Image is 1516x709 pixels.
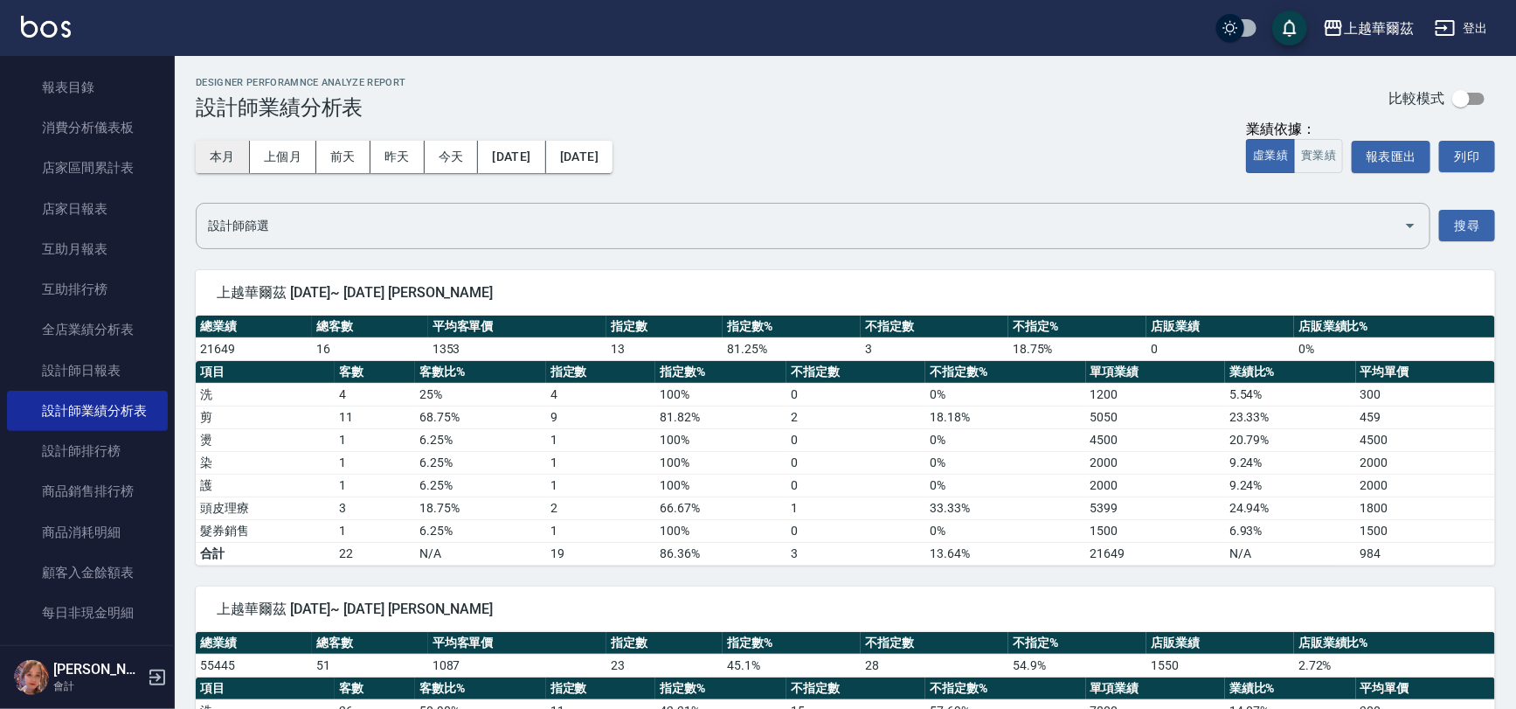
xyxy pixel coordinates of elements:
[1086,451,1225,474] td: 2000
[1272,10,1307,45] button: save
[655,519,786,542] td: 100 %
[335,497,415,519] td: 3
[1294,654,1495,677] td: 2.72 %
[7,512,168,553] a: 商品消耗明細
[1356,542,1495,565] td: 984
[196,316,1495,361] table: a dense table
[1352,141,1430,173] button: 報表匯出
[196,141,250,173] button: 本月
[1008,654,1146,677] td: 54.9 %
[1356,519,1495,542] td: 1500
[1344,17,1414,39] div: 上越華爾茲
[415,428,546,451] td: 6.25 %
[196,451,335,474] td: 染
[1439,141,1495,172] button: 列印
[786,678,925,700] th: 不指定數
[7,67,168,108] a: 報表目錄
[723,337,861,360] td: 81.25 %
[1294,139,1343,173] button: 實業績
[196,678,335,700] th: 項目
[1294,337,1495,360] td: 0 %
[1146,337,1294,360] td: 0
[1246,121,1343,139] div: 業績依據：
[1086,474,1225,497] td: 2000
[1225,361,1356,384] th: 業績比%
[546,451,656,474] td: 1
[478,141,545,173] button: [DATE]
[7,431,168,471] a: 設計師排行榜
[786,406,925,428] td: 2
[370,141,425,173] button: 昨天
[546,542,656,565] td: 19
[196,361,335,384] th: 項目
[1294,316,1495,338] th: 店販業績比%
[1225,406,1356,428] td: 23.33 %
[546,406,656,428] td: 9
[546,474,656,497] td: 1
[861,316,1008,338] th: 不指定數
[861,654,1008,677] td: 28
[655,383,786,406] td: 100 %
[7,351,168,391] a: 設計師日報表
[196,383,335,406] td: 洗
[1086,406,1225,428] td: 5050
[925,361,1085,384] th: 不指定數%
[861,337,1008,360] td: 3
[1086,428,1225,451] td: 4500
[655,451,786,474] td: 100 %
[335,361,415,384] th: 客數
[1146,316,1294,338] th: 店販業績
[655,474,786,497] td: 100 %
[723,632,861,655] th: 指定數%
[196,632,312,655] th: 總業績
[196,497,335,519] td: 頭皮理療
[925,451,1085,474] td: 0 %
[1225,383,1356,406] td: 5.54 %
[7,269,168,309] a: 互助排行榜
[7,189,168,229] a: 店家日報表
[655,497,786,519] td: 66.67 %
[7,391,168,431] a: 設計師業績分析表
[415,519,546,542] td: 6.25 %
[428,632,606,655] th: 平均客單價
[196,406,335,428] td: 剪
[1225,428,1356,451] td: 20.79 %
[1225,678,1356,700] th: 業績比%
[14,660,49,695] img: Person
[335,542,415,565] td: 22
[786,519,925,542] td: 0
[335,383,415,406] td: 4
[335,678,415,700] th: 客數
[196,428,335,451] td: 燙
[7,553,168,593] a: 顧客入金餘額表
[786,474,925,497] td: 0
[1225,542,1356,565] td: N/A
[316,141,370,173] button: 前天
[196,542,335,565] td: 合計
[546,428,656,451] td: 1
[196,361,1495,566] table: a dense table
[1356,361,1495,384] th: 平均單價
[415,451,546,474] td: 6.25 %
[196,519,335,542] td: 髮券銷售
[196,316,312,338] th: 總業績
[925,678,1085,700] th: 不指定數%
[1294,632,1495,655] th: 店販業績比%
[655,361,786,384] th: 指定數%
[7,229,168,269] a: 互助月報表
[546,141,613,173] button: [DATE]
[1086,361,1225,384] th: 單項業績
[655,428,786,451] td: 100 %
[53,678,142,694] p: 會計
[546,519,656,542] td: 1
[925,497,1085,519] td: 33.33 %
[1356,383,1495,406] td: 300
[1316,10,1421,46] button: 上越華爾茲
[7,633,168,673] a: 每日收支明細
[415,474,546,497] td: 6.25 %
[1356,497,1495,519] td: 1800
[428,337,606,360] td: 1353
[786,383,925,406] td: 0
[606,654,723,677] td: 23
[1225,451,1356,474] td: 9.24 %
